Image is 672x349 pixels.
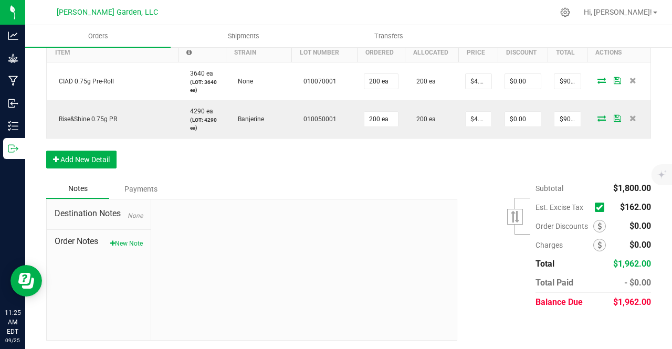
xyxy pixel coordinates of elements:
div: Payments [109,179,172,198]
input: 0 [505,74,541,89]
inline-svg: Analytics [8,30,18,41]
span: 200 ea [411,115,436,123]
span: 4290 ea [185,108,213,115]
span: Save Order Detail [610,77,625,83]
th: Qty Ordered [358,35,405,62]
span: Subtotal [535,184,563,193]
span: Order Discounts [535,222,593,230]
input: 0 [554,112,581,126]
button: Add New Detail [46,151,117,168]
th: Sellable [178,35,226,62]
span: $1,800.00 [613,183,651,193]
input: 0 [466,74,491,89]
p: 09/25 [5,336,20,344]
th: Unit Price [459,35,498,62]
input: 0 [364,112,398,126]
th: Qty Allocated [405,35,458,62]
span: Total Paid [535,278,573,288]
inline-svg: Inbound [8,98,18,109]
th: Total [548,35,587,62]
span: $0.00 [629,221,651,231]
button: New Note [110,239,143,248]
span: Banjerine [233,115,264,123]
span: [PERSON_NAME] Garden, LLC [57,8,158,17]
span: Order Notes [55,235,143,248]
th: Strain [226,35,292,62]
th: Line Discount [498,35,548,62]
input: 0 [364,74,398,89]
inline-svg: Grow [8,53,18,64]
th: Actions [587,35,650,62]
th: Item [47,35,178,62]
span: $162.00 [620,202,651,212]
a: Orders [25,25,171,47]
p: (LOT: 3640 ea) [185,78,220,94]
p: (LOT: 4290 ea) [185,116,220,132]
span: CIAD 0.75g Pre-Roll [54,78,114,85]
span: Destination Notes [55,207,143,220]
span: Balance Due [535,297,583,307]
span: Est. Excise Tax [535,203,591,211]
input: 0 [554,74,581,89]
span: Delete Order Detail [625,115,641,121]
inline-svg: Manufacturing [8,76,18,86]
input: 0 [466,112,491,126]
span: 3640 ea [185,70,213,77]
span: - $0.00 [624,278,651,288]
span: Calculate excise tax [595,200,609,215]
span: Rise&Shine 0.75g PR [54,115,117,123]
a: Shipments [171,25,316,47]
span: 010050001 [298,115,337,123]
span: Shipments [214,31,274,41]
span: None [128,212,143,219]
th: Lot Number [292,35,358,62]
span: Save Order Detail [610,115,625,121]
span: Charges [535,241,593,249]
span: $1,962.00 [613,259,651,269]
span: Orders [74,31,122,41]
p: 11:25 AM EDT [5,308,20,336]
inline-svg: Inventory [8,121,18,131]
span: $0.00 [629,240,651,250]
span: Delete Order Detail [625,77,641,83]
span: 200 ea [411,78,436,85]
span: 010070001 [298,78,337,85]
a: Transfers [316,25,461,47]
inline-svg: Outbound [8,143,18,154]
span: Total [535,259,554,269]
span: None [233,78,253,85]
span: Transfers [360,31,417,41]
input: 0 [505,112,541,126]
span: $1,962.00 [613,297,651,307]
div: Notes [46,179,109,199]
div: Manage settings [559,7,572,17]
span: Hi, [PERSON_NAME]! [584,8,652,16]
iframe: Resource center [10,265,42,297]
